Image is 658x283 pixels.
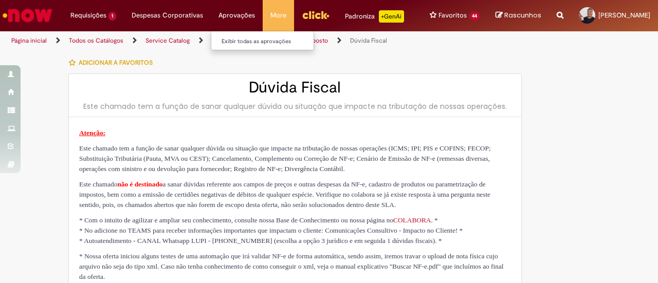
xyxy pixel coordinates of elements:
h2: Dúvida Fiscal [79,79,511,96]
button: Adicionar a Favoritos [68,52,158,73]
span: 44 [469,12,480,21]
div: Este chamado tem a função de sanar qualquer dúvida ou situação que impacte na tributação de nossa... [79,101,511,111]
span: * Com o intuito de agilizar e ampliar seu conhecimento, consulte nossa Base de Conhecimento ou no... [79,216,438,224]
span: Este chamado tem a função de sanar qualquer dúvida ou situação que impacte na tributação de nossa... [79,144,491,173]
a: COLABORA [393,216,431,224]
p: +GenAi [379,10,404,23]
span: [PERSON_NAME] [598,11,650,20]
span: Requisições [70,10,106,21]
span: * No adicione no TEAMS para receber informações importantes que impactam o cliente: Comunicações ... [79,227,463,234]
a: Dúvida Fiscal [350,36,387,45]
div: Padroniza [345,10,404,23]
a: Página inicial [11,36,47,45]
a: Service Catalog [145,36,190,45]
span: * Autoatendimento - CANAL Whatsapp LUPI - [PHONE_NUMBER] (escolha a opção 3 jurídico e em seguida... [79,237,442,244]
span: Adicionar a Favoritos [79,59,153,67]
ul: Aprovações [211,31,314,50]
span: Favoritos [438,10,467,21]
span: Rascunhos [504,10,541,20]
span: * Nossa oferta iniciou alguns testes de uma automação que irá validar NF-e de forma automática, s... [79,252,504,280]
span: More [270,10,286,21]
span: Atenção: [79,129,105,137]
a: Todos os Catálogos [69,36,123,45]
img: click_logo_yellow_360x200.png [302,7,330,23]
span: não é destinado [117,180,162,188]
a: Exibir todas as aprovações [211,36,324,47]
a: Rascunhos [496,11,541,21]
span: Aprovações [218,10,255,21]
img: ServiceNow [1,5,54,26]
span: Despesas Corporativas [132,10,203,21]
span: 1 [108,12,116,21]
ul: Trilhas de página [8,31,431,50]
span: Este chamado a sanar dúvidas referente aos campos de preços e outras despesas da NF-e, cadastro d... [79,180,490,209]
